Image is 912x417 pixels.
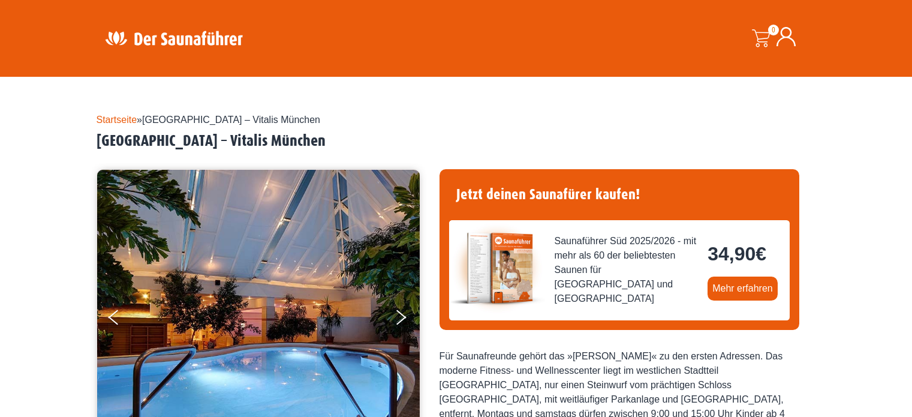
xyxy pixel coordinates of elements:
span: » [97,115,321,125]
span: Saunaführer Süd 2025/2026 - mit mehr als 60 der beliebtesten Saunen für [GEOGRAPHIC_DATA] und [GE... [555,234,699,306]
a: Mehr erfahren [708,277,778,301]
span: [GEOGRAPHIC_DATA] – Vitalis München [142,115,320,125]
a: Startseite [97,115,137,125]
h2: [GEOGRAPHIC_DATA] – Vitalis München [97,132,816,151]
button: Next [394,305,424,335]
img: der-saunafuehrer-2025-sued.jpg [449,220,545,316]
span: € [756,243,766,265]
h4: Jetzt deinen Saunafürer kaufen! [449,179,790,211]
bdi: 34,90 [708,243,766,265]
span: 0 [768,25,779,35]
button: Previous [109,305,139,335]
